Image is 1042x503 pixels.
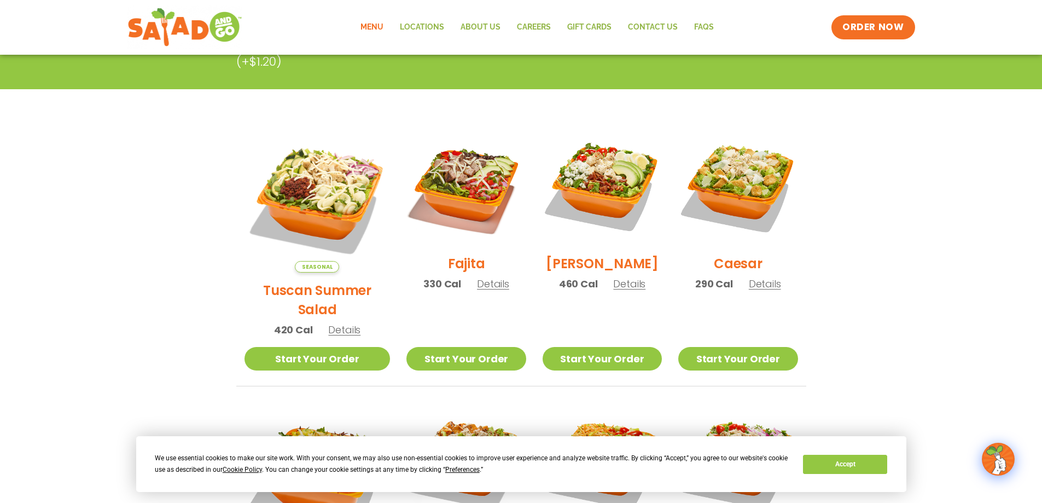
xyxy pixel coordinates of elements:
span: Preferences [445,466,480,473]
a: Menu [352,15,392,40]
h2: Caesar [714,254,762,273]
span: 460 Cal [559,276,598,291]
span: Cookie Policy [223,466,262,473]
h2: [PERSON_NAME] [546,254,659,273]
span: ORDER NOW [842,21,904,34]
a: GIFT CARDS [559,15,620,40]
span: Details [328,323,360,337]
h2: Fajita [448,254,485,273]
img: Product photo for Tuscan Summer Salad [245,126,391,273]
button: Accept [803,455,887,474]
span: 330 Cal [423,276,461,291]
span: Details [613,277,645,291]
span: 290 Cal [695,276,733,291]
a: About Us [452,15,509,40]
a: Start Your Order [245,347,391,371]
div: We use essential cookies to make our site work. With your consent, we may also use non-essential ... [155,453,790,476]
img: Product photo for Caesar Salad [678,126,797,246]
a: Start Your Order [543,347,662,371]
span: Details [749,277,781,291]
img: Product photo for Fajita Salad [406,126,526,246]
div: Cookie Consent Prompt [136,436,906,492]
a: Start Your Order [406,347,526,371]
img: Product photo for Cobb Salad [543,126,662,246]
h2: Tuscan Summer Salad [245,281,391,319]
a: FAQs [686,15,722,40]
img: new-SAG-logo-768×292 [127,5,243,49]
span: Seasonal [295,261,339,273]
span: Details [477,277,509,291]
a: Contact Us [620,15,686,40]
a: Locations [392,15,452,40]
nav: Menu [352,15,722,40]
a: Careers [509,15,559,40]
a: Start Your Order [678,347,797,371]
img: wpChatIcon [983,444,1014,475]
a: ORDER NOW [831,15,915,39]
span: 420 Cal [274,322,313,337]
